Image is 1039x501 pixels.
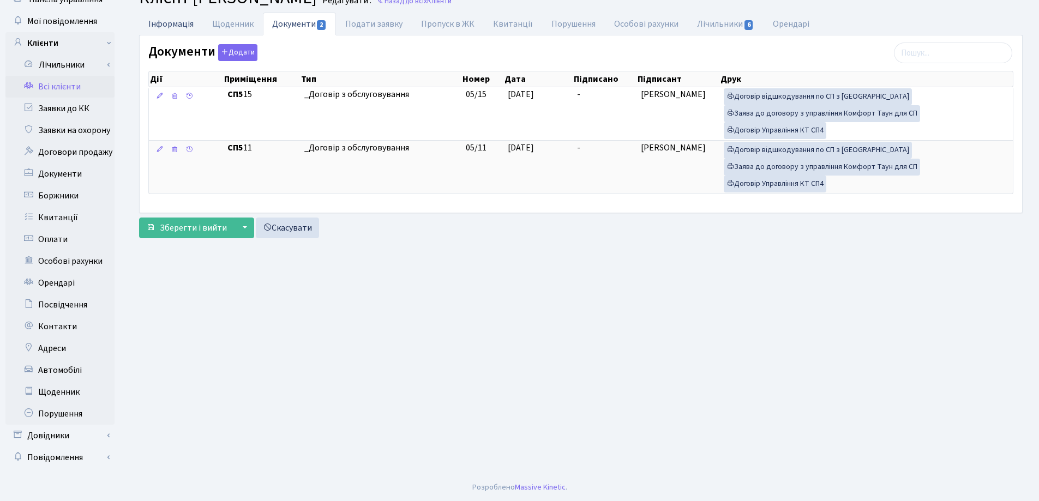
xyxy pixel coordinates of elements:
a: Клієнти [5,32,115,54]
a: Договори продажу [5,141,115,163]
a: Договір Управління КТ СП4 [724,122,826,139]
a: Квитанції [5,207,115,228]
span: [DATE] [508,88,534,100]
span: _Договір з обслуговування [304,88,458,101]
a: Документи [5,163,115,185]
span: 05/15 [466,88,487,100]
span: - [577,88,580,100]
a: Документи [263,13,336,35]
a: Щоденник [203,13,263,35]
a: Скасувати [256,218,319,238]
a: Всі клієнти [5,76,115,98]
a: Посвідчення [5,294,115,316]
th: Підписано [573,71,636,87]
a: Особові рахунки [605,13,688,35]
span: 6 [744,20,753,30]
a: Орендарі [764,13,819,35]
th: Дії [149,71,223,87]
a: Мої повідомлення [5,10,115,32]
a: Квитанції [484,13,542,35]
button: Зберегти і вийти [139,218,234,238]
b: СП5 [227,142,243,154]
th: Підписант [636,71,719,87]
span: [PERSON_NAME] [641,88,706,100]
a: Подати заявку [336,13,412,35]
a: Заява до договору з управління Комфорт Таун для СП [724,105,920,122]
span: Зберегти і вийти [160,222,227,234]
span: - [577,142,580,154]
a: Боржники [5,185,115,207]
a: Довідники [5,425,115,446]
span: 11 [227,142,296,154]
th: Тип [300,71,462,87]
th: Дата [503,71,572,87]
label: Документи [148,44,257,61]
a: Контакти [5,316,115,337]
a: Заявки на охорону [5,119,115,141]
a: Інформація [139,13,203,35]
span: 2 [317,20,326,30]
a: Автомобілі [5,359,115,381]
input: Пошук... [894,43,1012,63]
a: Порушення [5,403,115,425]
a: Заявки до КК [5,98,115,119]
th: Друк [719,71,1013,87]
a: Щоденник [5,381,115,403]
a: Massive Kinetic [515,481,566,493]
a: Адреси [5,337,115,359]
span: 05/11 [466,142,487,154]
span: [DATE] [508,142,534,154]
a: Орендарі [5,272,115,294]
span: 15 [227,88,296,101]
div: Розроблено . [472,481,567,493]
a: Лічильники [688,13,763,35]
a: Порушення [542,13,605,35]
a: Лічильники [13,54,115,76]
a: Додати [215,43,257,62]
a: Договір відшкодування по СП з [GEOGRAPHIC_DATA] [724,88,912,105]
th: Приміщення [223,71,300,87]
a: Пропуск в ЖК [412,13,484,35]
a: Заява до договору з управління Комфорт Таун для СП [724,159,920,176]
th: Номер [461,71,503,87]
span: [PERSON_NAME] [641,142,706,154]
a: Оплати [5,228,115,250]
span: Мої повідомлення [27,15,97,27]
a: Повідомлення [5,446,115,468]
b: СП5 [227,88,243,100]
button: Документи [218,44,257,61]
span: _Договір з обслуговування [304,142,458,154]
a: Договір Управління КТ СП4 [724,176,826,192]
a: Особові рахунки [5,250,115,272]
a: Договір відшкодування по СП з [GEOGRAPHIC_DATA] [724,142,912,159]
